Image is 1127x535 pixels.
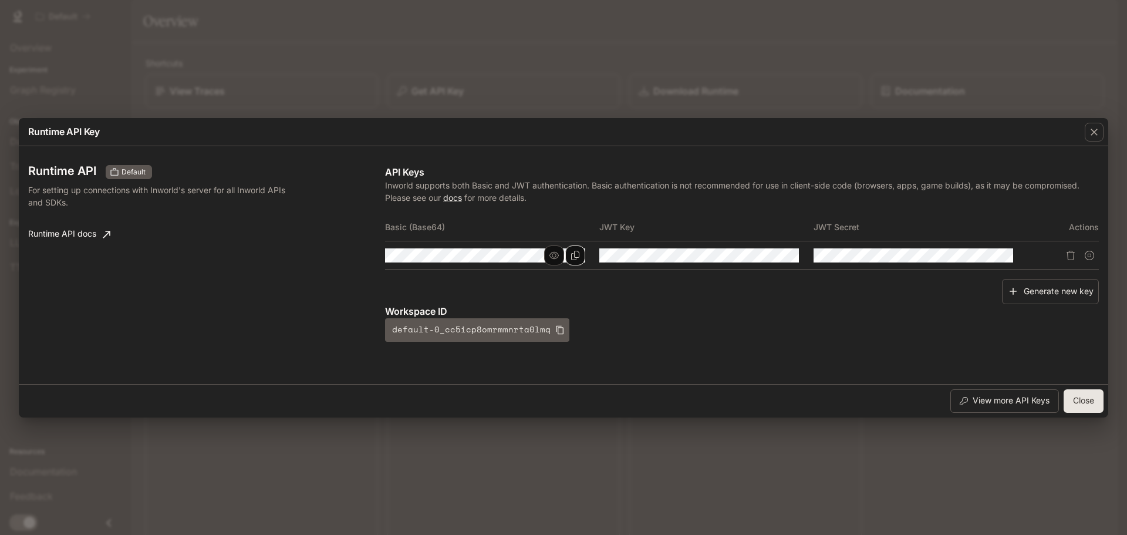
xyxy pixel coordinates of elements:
[565,245,585,265] button: Copy Basic (Base64)
[28,165,96,177] h3: Runtime API
[950,389,1059,413] button: View more API Keys
[385,179,1099,204] p: Inworld supports both Basic and JWT authentication. Basic authentication is not recommended for u...
[443,193,462,203] a: docs
[1027,213,1099,241] th: Actions
[385,213,599,241] th: Basic (Base64)
[385,304,1099,318] p: Workspace ID
[1061,246,1080,265] button: Delete API key
[385,165,1099,179] p: API Keys
[23,223,115,246] a: Runtime API docs
[117,167,150,177] span: Default
[1064,389,1104,413] button: Close
[385,318,569,342] button: default-0_cc5icp8omrmmnrta0lmq
[1080,246,1099,265] button: Suspend API key
[1002,279,1099,304] button: Generate new key
[106,165,152,179] div: These keys will apply to your current workspace only
[814,213,1028,241] th: JWT Secret
[599,213,814,241] th: JWT Key
[28,125,100,139] p: Runtime API Key
[28,184,289,208] p: For setting up connections with Inworld's server for all Inworld APIs and SDKs.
